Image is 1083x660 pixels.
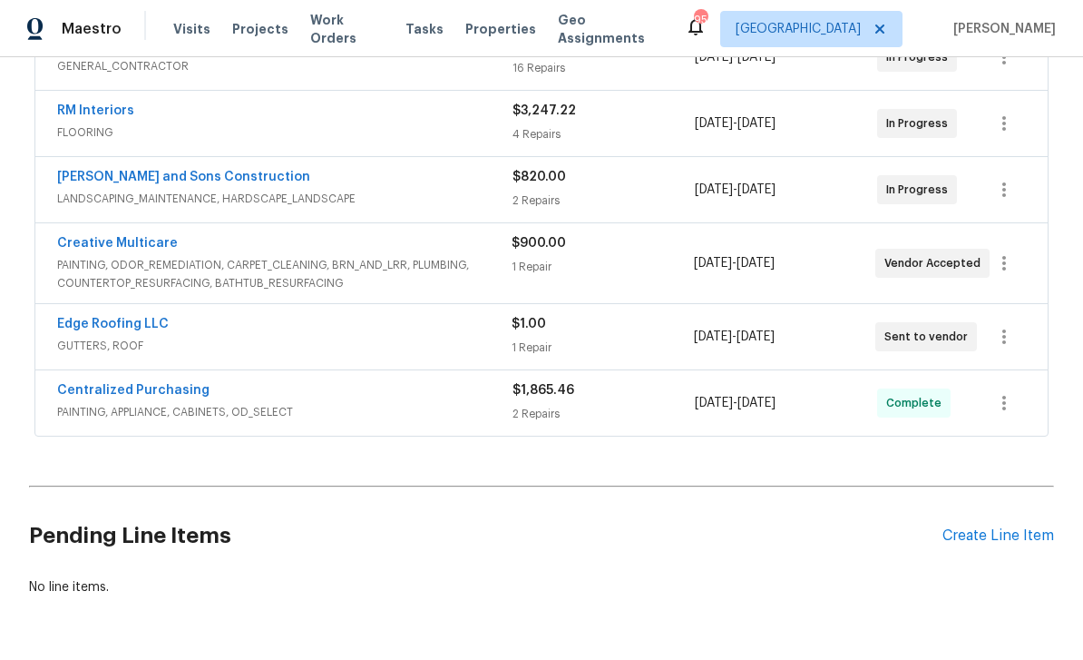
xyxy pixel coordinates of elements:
[57,403,512,421] span: PAINTING, APPLIANCE, CABINETS, OD_SELECT
[695,181,776,199] span: -
[694,257,732,270] span: [DATE]
[737,51,776,64] span: [DATE]
[173,20,210,38] span: Visits
[57,318,169,330] a: Edge Roofing LLC
[512,192,695,210] div: 2 Repairs
[886,394,949,412] span: Complete
[512,237,566,250] span: $900.00
[695,183,733,196] span: [DATE]
[512,104,576,117] span: $3,247.22
[29,578,1054,596] div: No line items.
[57,337,512,355] span: GUTTERS, ROOF
[29,494,942,578] h2: Pending Line Items
[695,117,733,130] span: [DATE]
[694,11,707,29] div: 95
[57,57,512,75] span: GENERAL_CONTRACTOR
[512,59,695,77] div: 16 Repairs
[57,123,512,142] span: FLOORING
[512,405,695,423] div: 2 Repairs
[886,114,955,133] span: In Progress
[465,20,536,38] span: Properties
[737,117,776,130] span: [DATE]
[310,11,384,47] span: Work Orders
[695,114,776,133] span: -
[737,397,776,409] span: [DATE]
[695,394,776,412] span: -
[694,330,732,343] span: [DATE]
[512,339,693,357] div: 1 Repair
[57,190,512,208] span: LANDSCAPING_MAINTENANCE, HARDSCAPE_LANDSCAPE
[558,11,663,47] span: Geo Assignments
[512,125,695,143] div: 4 Repairs
[886,48,955,66] span: In Progress
[886,181,955,199] span: In Progress
[695,51,733,64] span: [DATE]
[512,258,693,276] div: 1 Repair
[232,20,288,38] span: Projects
[946,20,1056,38] span: [PERSON_NAME]
[694,254,775,272] span: -
[57,384,210,397] a: Centralized Purchasing
[57,237,178,250] a: Creative Multicare
[884,328,975,346] span: Sent to vendor
[405,23,444,35] span: Tasks
[57,256,512,292] span: PAINTING, ODOR_REMEDIATION, CARPET_CLEANING, BRN_AND_LRR, PLUMBING, COUNTERTOP_RESURFACING, BATHT...
[736,20,861,38] span: [GEOGRAPHIC_DATA]
[57,104,134,117] a: RM Interiors
[512,318,546,330] span: $1.00
[695,48,776,66] span: -
[512,171,566,183] span: $820.00
[62,20,122,38] span: Maestro
[695,397,733,409] span: [DATE]
[737,257,775,270] span: [DATE]
[942,527,1054,545] div: Create Line Item
[57,171,310,183] a: [PERSON_NAME] and Sons Construction
[737,183,776,196] span: [DATE]
[737,330,775,343] span: [DATE]
[512,384,574,397] span: $1,865.46
[884,254,988,272] span: Vendor Accepted
[694,328,775,346] span: -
